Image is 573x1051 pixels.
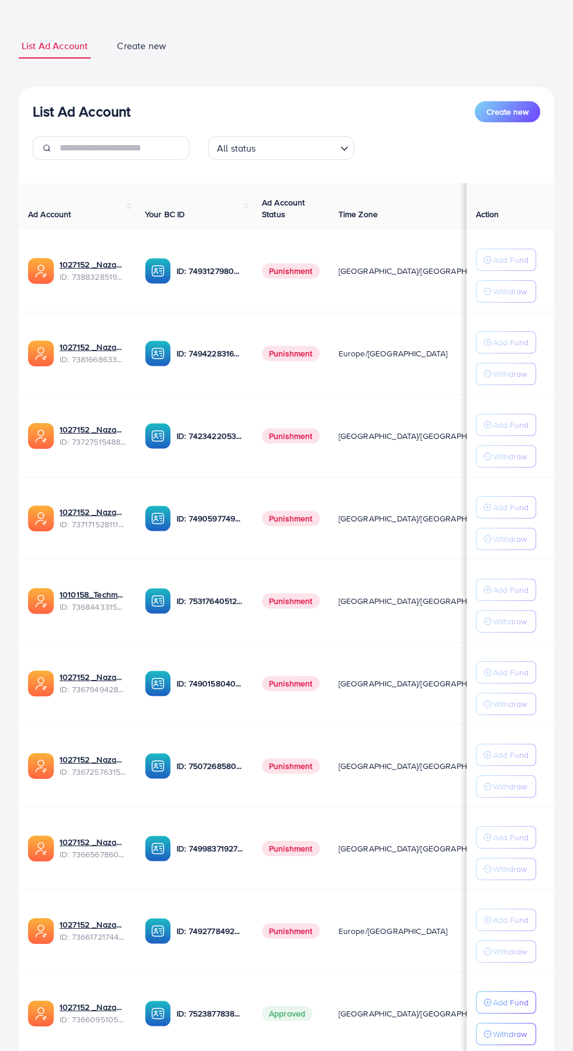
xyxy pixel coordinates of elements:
[262,923,320,939] span: Punishment
[28,671,54,696] img: ic-ads-acc.e4c84228.svg
[476,693,536,715] button: Withdraw
[60,754,126,778] div: <span class='underline'>1027152 _Nazaagency_016</span></br>7367257631523782657
[339,348,448,359] span: Europe/[GEOGRAPHIC_DATA]
[60,341,126,365] div: <span class='underline'>1027152 _Nazaagency_023</span></br>7381668633665093648
[60,353,126,365] span: ID: 7381668633665093648
[339,265,501,277] span: [GEOGRAPHIC_DATA]/[GEOGRAPHIC_DATA]
[28,588,54,614] img: ic-ads-acc.e4c84228.svg
[215,140,258,157] span: All status
[475,101,540,122] button: Create new
[60,766,126,778] span: ID: 7367257631523782657
[60,506,126,530] div: <span class='underline'>1027152 _Nazaagency_04</span></br>7371715281112170513
[60,1001,126,1025] div: <span class='underline'>1027152 _Nazaagency_006</span></br>7366095105679261697
[60,671,126,695] div: <span class='underline'>1027152 _Nazaagency_003</span></br>7367949428067450896
[476,331,536,353] button: Add Fund
[60,589,126,600] a: 1010158_Techmanistan pk acc_1715599413927
[60,849,126,860] span: ID: 7366567860828749825
[177,346,243,360] p: ID: 7494228316518858759
[523,998,564,1042] iframe: Chat
[339,843,501,854] span: [GEOGRAPHIC_DATA]/[GEOGRAPHIC_DATA]
[493,913,529,927] p: Add Fund
[60,919,126,943] div: <span class='underline'>1027152 _Nazaagency_018</span></br>7366172174454882305
[476,858,536,880] button: Withdraw
[493,614,527,628] p: Withdraw
[339,678,501,689] span: [GEOGRAPHIC_DATA]/[GEOGRAPHIC_DATA]
[28,506,54,531] img: ic-ads-acc.e4c84228.svg
[60,271,126,283] span: ID: 7388328519014645761
[177,842,243,856] p: ID: 7499837192777400321
[493,697,527,711] p: Withdraw
[60,754,126,765] a: 1027152 _Nazaagency_016
[493,583,529,597] p: Add Fund
[177,676,243,691] p: ID: 7490158040596217873
[476,445,536,468] button: Withdraw
[476,280,536,303] button: Withdraw
[476,940,536,963] button: Withdraw
[339,760,501,772] span: [GEOGRAPHIC_DATA]/[GEOGRAPHIC_DATA]
[262,263,320,279] span: Punishment
[493,944,527,959] p: Withdraw
[145,918,171,944] img: ic-ba-acc.ded83a64.svg
[262,841,320,856] span: Punishment
[262,428,320,444] span: Punishment
[28,208,71,220] span: Ad Account
[60,259,126,270] a: 1027152 _Nazaagency_019
[60,436,126,448] span: ID: 7372751548805726224
[262,593,320,609] span: Punishment
[60,836,126,848] a: 1027152 _Nazaagency_0051
[476,744,536,766] button: Add Fund
[145,208,185,220] span: Your BC ID
[60,601,126,613] span: ID: 7368443315504726017
[493,500,529,514] p: Add Fund
[145,1001,171,1026] img: ic-ba-acc.ded83a64.svg
[476,208,499,220] span: Action
[493,367,527,381] p: Withdraw
[60,919,126,930] a: 1027152 _Nazaagency_018
[476,661,536,684] button: Add Fund
[177,429,243,443] p: ID: 7423422053648285697
[493,335,529,349] p: Add Fund
[493,449,527,463] p: Withdraw
[60,1014,126,1025] span: ID: 7366095105679261697
[145,423,171,449] img: ic-ba-acc.ded83a64.svg
[493,748,529,762] p: Add Fund
[60,836,126,860] div: <span class='underline'>1027152 _Nazaagency_0051</span></br>7366567860828749825
[493,779,527,794] p: Withdraw
[262,676,320,691] span: Punishment
[145,341,171,366] img: ic-ba-acc.ded83a64.svg
[145,588,171,614] img: ic-ba-acc.ded83a64.svg
[60,341,126,353] a: 1027152 _Nazaagency_023
[493,665,529,679] p: Add Fund
[28,258,54,284] img: ic-ads-acc.e4c84228.svg
[60,506,126,518] a: 1027152 _Nazaagency_04
[60,259,126,283] div: <span class='underline'>1027152 _Nazaagency_019</span></br>7388328519014645761
[476,610,536,633] button: Withdraw
[145,506,171,531] img: ic-ba-acc.ded83a64.svg
[476,496,536,518] button: Add Fund
[117,39,166,53] span: Create new
[262,1006,312,1021] span: Approved
[476,1023,536,1045] button: Withdraw
[262,511,320,526] span: Punishment
[177,511,243,525] p: ID: 7490597749134508040
[177,264,243,278] p: ID: 7493127980932333584
[177,924,243,938] p: ID: 7492778492849930241
[476,363,536,385] button: Withdraw
[339,208,378,220] span: Time Zone
[60,1001,126,1013] a: 1027152 _Nazaagency_006
[22,39,88,53] span: List Ad Account
[28,836,54,861] img: ic-ads-acc.e4c84228.svg
[339,513,501,524] span: [GEOGRAPHIC_DATA]/[GEOGRAPHIC_DATA]
[177,1007,243,1021] p: ID: 7523877838957576209
[476,826,536,849] button: Add Fund
[493,418,529,432] p: Add Fund
[60,518,126,530] span: ID: 7371715281112170513
[145,836,171,861] img: ic-ba-acc.ded83a64.svg
[339,1008,501,1019] span: [GEOGRAPHIC_DATA]/[GEOGRAPHIC_DATA]
[145,258,171,284] img: ic-ba-acc.ded83a64.svg
[493,532,527,546] p: Withdraw
[476,528,536,550] button: Withdraw
[28,1001,54,1026] img: ic-ads-acc.e4c84228.svg
[60,424,126,435] a: 1027152 _Nazaagency_007
[262,346,320,361] span: Punishment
